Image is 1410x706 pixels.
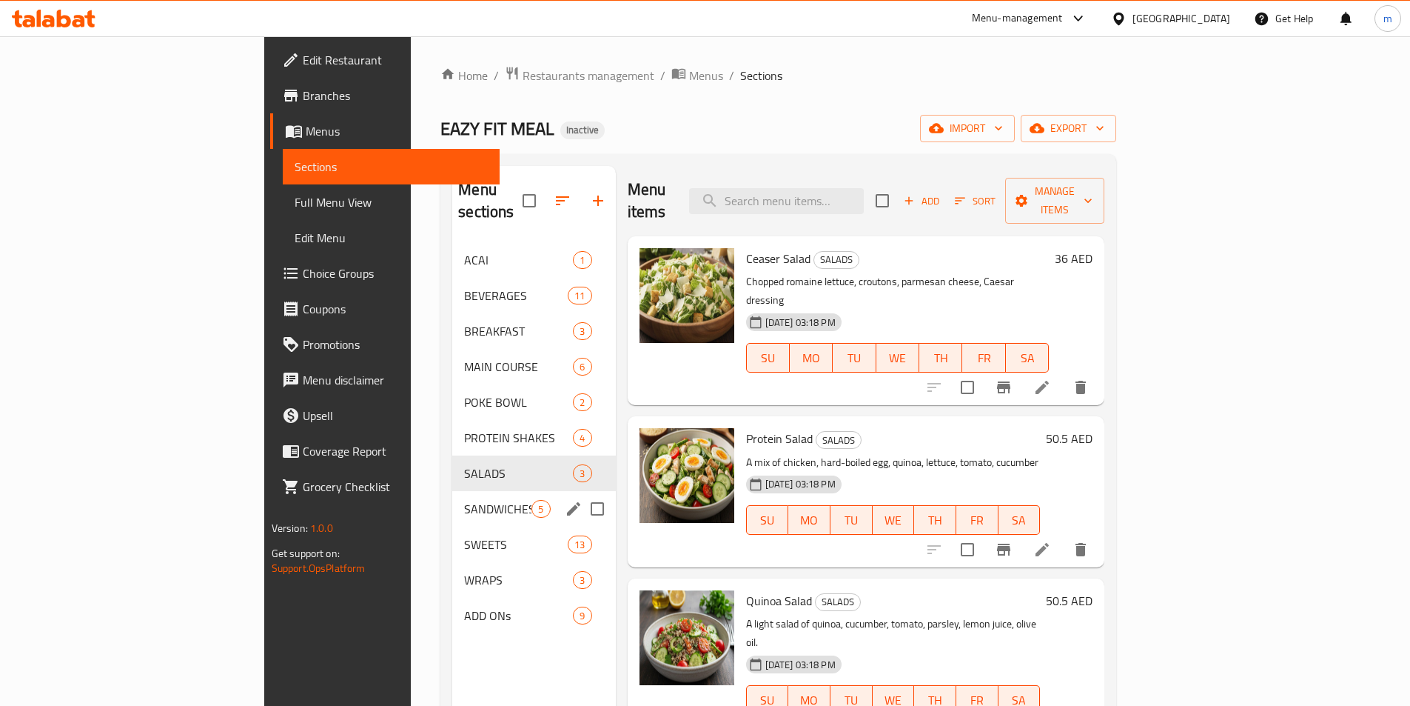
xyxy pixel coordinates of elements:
p: A mix of chicken, hard-boiled egg, quinoa, lettuce, tomato, cucumber [746,453,1041,472]
h6: 50.5 AED [1046,428,1092,449]
button: Manage items [1005,178,1104,224]
span: [DATE] 03:18 PM [759,316,842,330]
span: Select to update [952,372,983,403]
div: WRAPS3 [452,562,615,598]
button: TU [833,343,876,373]
button: SA [998,505,1041,535]
span: SA [1004,510,1035,531]
div: ACAI1 [452,242,615,278]
span: Sort [955,193,996,210]
div: items [573,322,591,340]
a: Edit menu item [1033,379,1051,396]
span: SALADS [464,464,573,482]
span: WRAPS [464,571,573,589]
h6: 36 AED [1055,248,1092,269]
div: SALADS [813,251,859,269]
a: Restaurants management [505,66,654,85]
span: 1.0.0 [310,519,333,538]
span: Full Menu View [295,193,488,211]
span: SU [753,347,784,369]
button: import [920,115,1015,142]
a: Sections [283,149,500,184]
span: Coupons [303,300,488,318]
span: 11 [568,289,591,303]
span: SALADS [814,251,859,268]
span: Branches [303,87,488,104]
span: ADD ONs [464,607,573,625]
span: Promotions [303,336,488,353]
div: BREAKFAST3 [452,313,615,349]
img: Ceaser Salad [639,248,734,343]
div: [GEOGRAPHIC_DATA] [1132,10,1230,27]
button: TH [919,343,962,373]
span: Grocery Checklist [303,478,488,496]
img: Quinoa Salad [639,590,734,685]
span: Select to update [952,534,983,565]
span: Add item [898,190,945,213]
nav: breadcrumb [440,66,1116,85]
span: BREAKFAST [464,322,573,340]
span: MO [794,510,825,531]
button: export [1021,115,1116,142]
span: TU [836,510,867,531]
a: Grocery Checklist [270,469,500,504]
button: Branch-specific-item [986,370,1021,405]
a: Edit Restaurant [270,42,500,78]
span: Protein Salad [746,427,813,450]
a: Upsell [270,398,500,433]
span: 4 [574,431,591,445]
span: Add [902,193,941,210]
a: Edit Menu [283,220,500,256]
span: WE [882,347,913,369]
a: Menu disclaimer [270,362,500,398]
button: delete [1063,532,1098,567]
span: SALADS [816,593,860,610]
div: POKE BOWL2 [452,384,615,420]
button: Sort [951,190,999,213]
span: SU [753,510,783,531]
span: Sections [295,158,488,176]
span: TU [839,347,870,369]
span: Coverage Report [303,442,488,460]
button: SU [746,343,790,373]
button: TH [914,505,956,535]
p: Chopped romaine lettuce, croutons, parmesan cheese, Caesar dressing [746,273,1050,310]
span: Choice Groups [303,264,488,282]
span: SWEETS [464,536,568,553]
span: 9 [574,609,591,623]
div: SWEETS13 [452,527,615,562]
span: Upsell [303,407,488,424]
span: Ceaser Salad [746,247,810,270]
span: POKE BOWL [464,393,573,411]
button: FR [956,505,998,535]
button: FR [962,343,1005,373]
button: MO [790,343,833,373]
button: TU [830,505,873,535]
span: PROTEIN SHAKES [464,429,573,447]
span: MAIN COURSE [464,358,573,376]
a: Menus [671,66,723,85]
span: Menus [689,67,723,84]
nav: Menu sections [452,236,615,639]
span: import [932,119,1003,138]
span: m [1383,10,1392,27]
a: Menus [270,113,500,149]
div: PROTEIN SHAKES4 [452,420,615,456]
span: Manage items [1017,182,1092,219]
img: Protein Salad [639,428,734,523]
a: Choice Groups [270,256,500,291]
span: 3 [574,324,591,339]
button: WE [873,505,915,535]
span: Menu disclaimer [303,371,488,389]
span: export [1033,119,1104,138]
span: TH [920,510,950,531]
div: MAIN COURSE6 [452,349,615,384]
span: SA [1012,347,1043,369]
div: BEVERAGES11 [452,278,615,313]
div: items [573,607,591,625]
button: Add [898,190,945,213]
div: SALADS [816,431,862,449]
span: Menus [306,122,488,140]
span: Select section [867,185,898,216]
span: 3 [574,467,591,481]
